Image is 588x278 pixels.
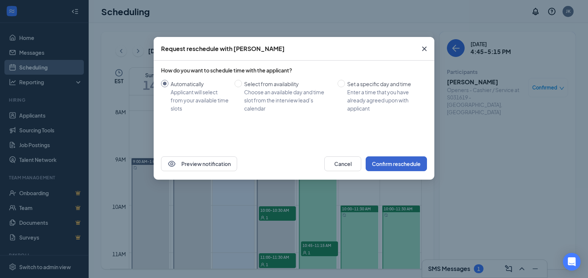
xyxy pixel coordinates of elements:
button: Confirm reschedule [366,156,427,171]
div: Select from availability [244,80,332,88]
div: Choose an available day and time slot from the interview lead’s calendar [244,88,332,112]
div: Request reschedule with [PERSON_NAME] [161,45,285,53]
div: Automatically [171,80,229,88]
button: Cancel [324,156,361,171]
div: Open Intercom Messenger [563,253,581,271]
div: Enter a time that you have already agreed upon with applicant [347,88,421,112]
div: Set a specific day and time [347,80,421,88]
button: EyePreview notification [161,156,237,171]
div: Applicant will select from your available time slots [171,88,229,112]
svg: Cross [420,44,429,53]
svg: Eye [167,159,176,168]
div: How do you want to schedule time with the applicant? [161,67,427,74]
button: Close [414,37,434,61]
